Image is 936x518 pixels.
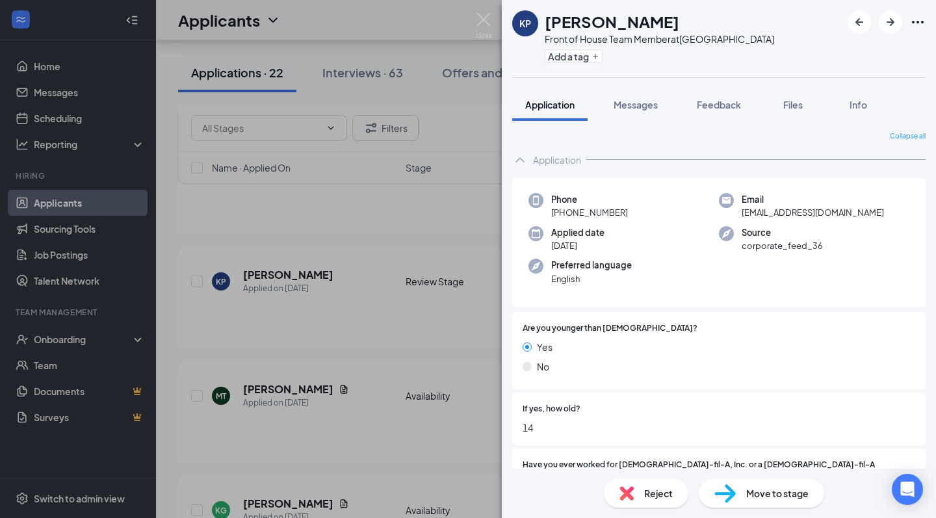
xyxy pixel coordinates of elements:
span: Are you younger than [DEMOGRAPHIC_DATA]? [523,322,697,335]
span: Feedback [697,99,741,110]
span: Reject [644,486,673,500]
button: ArrowLeftNew [848,10,871,34]
h1: [PERSON_NAME] [545,10,679,32]
span: [DATE] [551,239,604,252]
span: [PHONE_NUMBER] [551,206,628,219]
span: Move to stage [746,486,809,500]
span: Have you ever worked for [DEMOGRAPHIC_DATA]-fil-A, Inc. or a [DEMOGRAPHIC_DATA]-fil-A Franchisee? [523,459,915,484]
svg: Ellipses [910,14,926,30]
span: Phone [551,193,628,206]
div: Application [533,153,581,166]
span: Applied date [551,226,604,239]
span: 14 [523,421,915,435]
svg: ArrowLeftNew [851,14,867,30]
span: No [537,359,549,374]
div: KP [519,17,531,30]
span: Application [525,99,575,110]
span: Email [742,193,884,206]
span: If yes, how old? [523,403,580,415]
svg: ArrowRight [883,14,898,30]
button: ArrowRight [879,10,902,34]
span: Yes [537,340,552,354]
svg: ChevronUp [512,152,528,168]
span: Preferred language [551,259,632,272]
span: Collapse all [890,131,926,142]
div: Open Intercom Messenger [892,474,923,505]
span: Source [742,226,823,239]
span: English [551,272,632,285]
div: Front of House Team Member at [GEOGRAPHIC_DATA] [545,32,774,45]
span: corporate_feed_36 [742,239,823,252]
span: Messages [614,99,658,110]
button: PlusAdd a tag [545,49,603,63]
span: Info [850,99,867,110]
span: Files [783,99,803,110]
svg: Plus [591,53,599,60]
span: [EMAIL_ADDRESS][DOMAIN_NAME] [742,206,884,219]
